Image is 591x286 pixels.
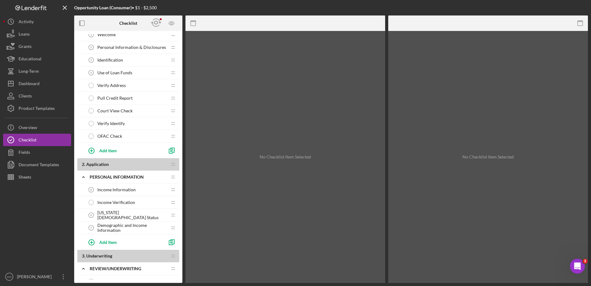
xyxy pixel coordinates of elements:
[91,214,92,217] tspan: 6
[9,86,115,98] button: Search for help
[462,154,514,159] div: No Checklist Item Selected
[15,271,56,284] div: [PERSON_NAME]
[97,121,125,126] span: Verify Identify
[97,210,167,220] span: [US_STATE][DEMOGRAPHIC_DATA] Status
[3,146,71,158] button: Fields
[3,53,71,65] button: Educational
[3,90,71,102] a: Clients
[9,135,115,147] div: Personal Profile Form
[97,45,166,50] span: Personal Information & Disclosures
[99,236,117,248] div: Add Item
[91,188,92,191] tspan: 5
[91,46,92,49] tspan: 2
[97,96,133,101] span: Pull Credit Report
[13,126,104,133] div: How to Create a Test Project
[91,33,92,36] tspan: 1
[82,162,85,167] span: 2 .
[86,253,112,258] span: Underwriting
[12,12,22,22] img: logo
[97,32,116,37] span: Welcome
[97,58,123,63] span: Identification
[13,138,104,144] div: Personal Profile Form
[41,193,82,218] button: Messages
[260,154,311,159] div: No Checklist Item Selected
[74,5,132,10] b: Opportunity Loan (Consumer)
[3,158,71,171] button: Document Templates
[119,21,137,26] b: Checklist
[3,65,71,77] button: Long-Term
[19,77,40,91] div: Dashboard
[13,89,50,96] span: Search for help
[19,90,32,104] div: Clients
[3,77,71,90] button: Dashboard
[12,44,111,65] p: Hi [PERSON_NAME] 👋
[97,279,134,284] span: Transfer file to BLO
[570,259,585,274] iframe: Intercom live chat
[19,53,41,67] div: Educational
[9,124,115,135] div: How to Create a Test Project
[6,153,117,176] div: Send us a messageWe typically reply in a few hours
[91,71,92,74] tspan: 4
[19,146,30,160] div: Fields
[19,28,30,42] div: Loans
[19,102,55,116] div: Product Templates
[3,121,71,134] button: Overview
[97,134,122,139] span: OFAC Check
[165,16,179,30] button: Preview as
[74,5,157,10] div: • $1 - $2,500
[13,115,104,121] div: Pipeline and Forecast View
[3,134,71,146] button: Checklist
[3,271,71,283] button: KH[PERSON_NAME]
[91,58,92,62] tspan: 3
[90,266,167,271] div: Review/Underwriting
[19,15,34,29] div: Activity
[83,144,164,157] button: Add Item
[106,10,117,21] div: Close
[19,121,37,135] div: Overview
[83,236,164,248] button: Add Item
[19,40,32,54] div: Grants
[3,28,71,40] button: Loans
[83,193,124,218] button: Help
[583,259,588,264] span: 2
[12,65,111,76] p: How can we help?
[97,200,135,205] span: Income Verification
[99,145,117,156] div: Add Item
[97,187,136,192] span: Income Information
[19,171,31,185] div: Sheets
[98,209,108,213] span: Help
[86,162,109,167] span: Application
[97,223,167,233] span: Demographic and Income Information
[3,40,71,53] button: Grants
[3,102,71,115] button: Product Templates
[51,209,73,213] span: Messages
[97,70,132,75] span: Use of Loan Funds
[91,226,92,229] tspan: 7
[90,175,167,180] div: Personal Information
[9,101,115,112] div: Update Permissions Settings
[13,164,103,171] div: We typically reply in a few hours
[97,108,133,113] span: Court View Check
[14,209,28,213] span: Home
[19,65,39,79] div: Long-Term
[3,171,71,183] button: Sheets
[82,253,85,258] span: 3 .
[3,15,71,28] button: Activity
[13,103,104,110] div: Update Permissions Settings
[97,83,126,88] span: Verify Address
[9,112,115,124] div: Pipeline and Forecast View
[72,10,85,22] img: Profile image for Christina
[19,134,36,148] div: Checklist
[7,275,11,279] text: KH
